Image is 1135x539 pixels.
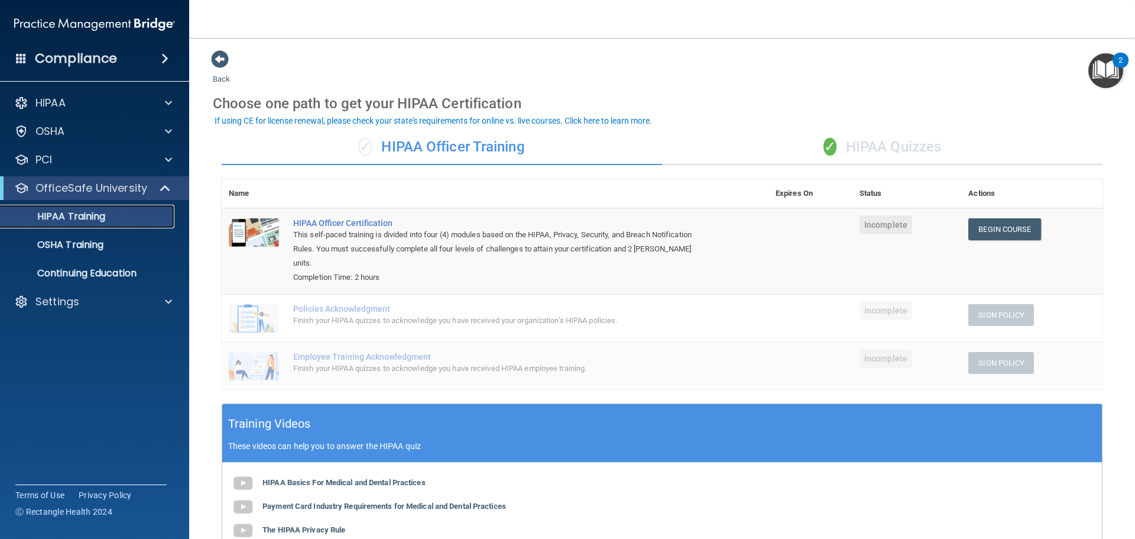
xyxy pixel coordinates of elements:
div: HIPAA Quizzes [662,130,1102,165]
button: If using CE for license renewal, please check your state's requirements for online vs. live cours... [213,115,654,127]
p: OfficeSafe University [35,181,147,195]
span: Incomplete [860,215,912,234]
p: HIPAA Training [8,211,105,222]
button: Sign Policy [968,352,1034,374]
th: Name [222,179,286,208]
img: gray_youtube_icon.38fcd6cc.png [231,495,255,519]
a: Begin Course [968,218,1040,240]
h4: Compliance [35,50,117,67]
img: PMB logo [14,12,175,36]
span: ✓ [823,138,836,156]
div: Finish your HIPAA quizzes to acknowledge you have received HIPAA employee training. [293,362,709,376]
div: Finish your HIPAA quizzes to acknowledge you have received your organization’s HIPAA policies. [293,314,709,328]
div: Employee Training Acknowledgment [293,352,709,362]
span: Incomplete [860,349,912,368]
button: Open Resource Center, 2 new notifications [1088,53,1123,88]
th: Status [852,179,961,208]
b: The HIPAA Privacy Rule [262,525,345,534]
p: These videos can help you to answer the HIPAA quiz [228,441,1096,451]
p: OSHA Training [8,239,103,251]
img: gray_youtube_icon.38fcd6cc.png [231,472,255,495]
div: Policies Acknowledgment [293,304,709,314]
div: HIPAA Officer Training [222,130,662,165]
p: PCI [35,153,52,167]
div: Choose one path to get your HIPAA Certification [213,86,1111,121]
p: OSHA [35,124,65,138]
th: Expires On [768,179,852,208]
button: Sign Policy [968,304,1034,326]
a: Terms of Use [15,489,64,501]
a: OfficeSafe University [14,181,171,195]
b: Payment Card Industry Requirements for Medical and Dental Practices [262,502,506,511]
div: If using CE for license renewal, please check your state's requirements for online vs. live cours... [215,117,652,125]
p: HIPAA [35,96,66,110]
span: Ⓒ Rectangle Health 2024 [15,506,112,518]
div: Completion Time: 2 hours [293,270,709,285]
th: Actions [961,179,1102,208]
h5: Training Videos [228,414,311,434]
span: Incomplete [860,301,912,320]
a: PCI [14,153,172,167]
b: HIPAA Basics For Medical and Dental Practices [262,478,426,487]
a: OSHA [14,124,172,138]
a: Settings [14,295,172,309]
div: This self-paced training is divided into four (4) modules based on the HIPAA, Privacy, Security, ... [293,228,709,270]
a: Privacy Policy [79,489,132,501]
p: Continuing Education [8,267,169,279]
p: Settings [35,295,79,309]
a: Back [213,60,230,83]
span: ✓ [359,138,372,156]
a: HIPAA [14,96,172,110]
a: HIPAA Officer Certification [293,218,709,228]
div: 2 [1118,60,1123,76]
